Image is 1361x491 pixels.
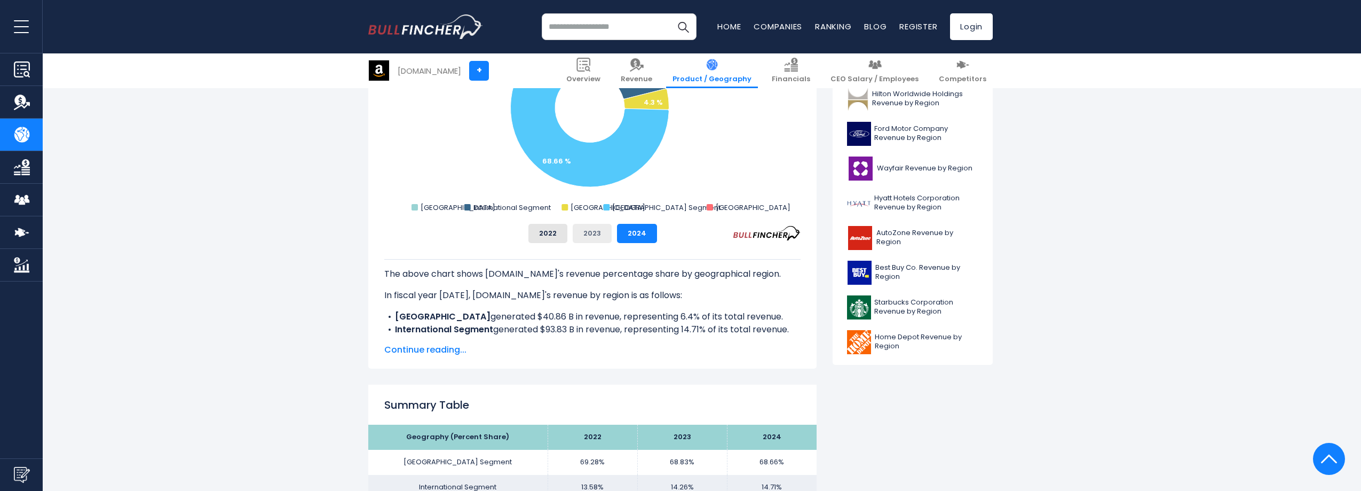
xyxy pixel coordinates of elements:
a: Login [950,13,993,40]
img: W logo [847,157,874,181]
span: Continue reading... [384,344,801,356]
a: Hyatt Hotels Corporation Revenue by Region [841,189,985,218]
text: [GEOGRAPHIC_DATA] [421,202,495,213]
button: 2024 [617,224,657,243]
li: generated $93.83 B in revenue, representing 14.71% of its total revenue. [384,323,801,336]
span: Ford Motor Company Revenue by Region [874,124,978,143]
th: 2024 [727,425,817,450]
text: 4.3 % [644,97,663,107]
td: 68.83% [637,450,727,475]
b: International Segment [395,323,493,336]
b: [GEOGRAPHIC_DATA] [395,310,490,323]
span: Revenue [621,75,652,84]
text: [GEOGRAPHIC_DATA] [571,202,645,213]
li: generated $27.40 B in revenue, representing 4.3% of its total revenue. [384,336,801,349]
img: bullfincher logo [368,14,483,39]
span: Competitors [939,75,986,84]
p: In fiscal year [DATE], [DOMAIN_NAME]'s revenue by region is as follows: [384,289,801,302]
span: Product / Geography [672,75,751,84]
a: Companies [754,21,802,32]
td: 68.66% [727,450,817,475]
a: Register [899,21,937,32]
img: H logo [847,191,871,215]
b: [GEOGRAPHIC_DATA] [395,336,490,348]
img: SBUX logo [847,295,871,319]
a: Revenue [614,53,659,88]
th: 2022 [548,425,637,450]
span: Overview [566,75,600,84]
span: Wayfair Revenue by Region [877,164,972,173]
a: Ford Motor Company Revenue by Region [841,119,985,149]
th: Geography (Percent Share) [368,425,548,450]
div: [DOMAIN_NAME] [398,65,461,77]
text: [GEOGRAPHIC_DATA] Segment [612,202,721,213]
a: + [469,61,489,81]
button: 2022 [528,224,567,243]
img: AZO logo [847,226,873,250]
button: Search [670,13,697,40]
a: CEO Salary / Employees [824,53,925,88]
a: Ranking [815,21,851,32]
span: Financials [772,75,810,84]
a: Go to homepage [368,14,483,39]
a: Product / Geography [666,53,758,88]
text: [GEOGRAPHIC_DATA] [716,202,790,213]
span: AutoZone Revenue by Region [876,229,978,247]
div: The for [DOMAIN_NAME] is the North America Segment, which represents 68.66% of its total revenue.... [384,259,801,439]
text: 68.66 % [542,156,571,166]
a: Wayfair Revenue by Region [841,154,985,183]
a: Competitors [932,53,993,88]
span: Best Buy Co. Revenue by Region [875,263,978,282]
text: International Segment [473,202,551,213]
td: [GEOGRAPHIC_DATA] Segment [368,450,548,475]
a: Starbucks Corporation Revenue by Region [841,293,985,322]
span: Home Depot Revenue by Region [875,333,978,351]
th: 2023 [637,425,727,450]
button: 2023 [573,224,612,243]
span: Starbucks Corporation Revenue by Region [874,298,978,316]
span: Hyatt Hotels Corporation Revenue by Region [874,194,978,212]
a: Hilton Worldwide Holdings Revenue by Region [841,84,985,114]
td: 69.28% [548,450,637,475]
a: Home [717,21,741,32]
img: F logo [847,122,871,146]
span: Hilton Worldwide Holdings Revenue by Region [872,90,978,108]
span: CEO Salary / Employees [830,75,919,84]
img: HLT logo [847,87,869,111]
a: Financials [765,53,817,88]
a: Overview [560,53,607,88]
a: AutoZone Revenue by Region [841,223,985,253]
a: Best Buy Co. Revenue by Region [841,258,985,287]
p: The above chart shows [DOMAIN_NAME]'s revenue percentage share by geographical region. [384,268,801,280]
img: HD logo [847,330,872,354]
li: generated $40.86 B in revenue, representing 6.4% of its total revenue. [384,310,801,323]
img: BBY logo [847,261,872,285]
a: Home Depot Revenue by Region [841,328,985,357]
img: AMZN logo [369,60,389,81]
a: Blog [864,21,887,32]
h2: Summary Table [384,397,801,413]
svg: Amazon.com's Revenue Share by Region [384,2,801,215]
